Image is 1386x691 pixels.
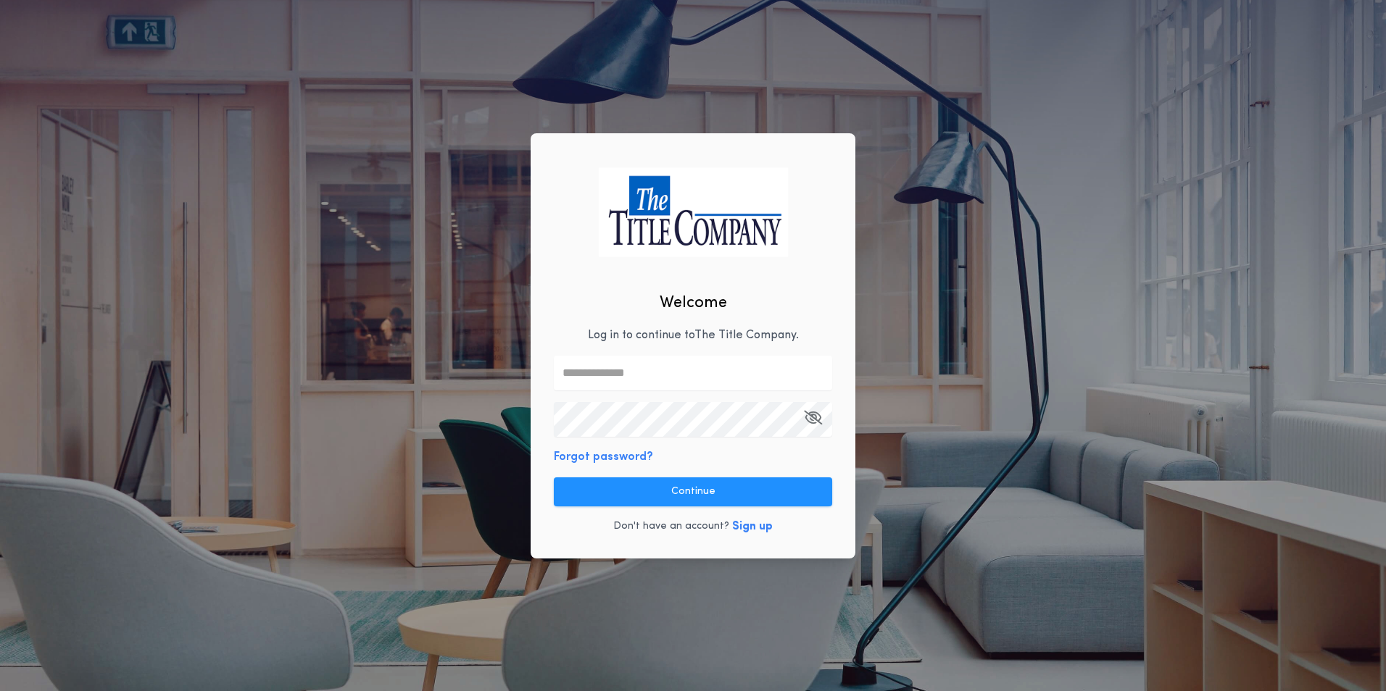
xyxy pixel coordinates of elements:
[588,327,799,344] p: Log in to continue to The Title Company .
[598,167,788,256] img: logo
[554,477,832,506] button: Continue
[660,291,727,315] h2: Welcome
[732,518,773,535] button: Sign up
[554,448,653,466] button: Forgot password?
[613,519,729,534] p: Don't have an account?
